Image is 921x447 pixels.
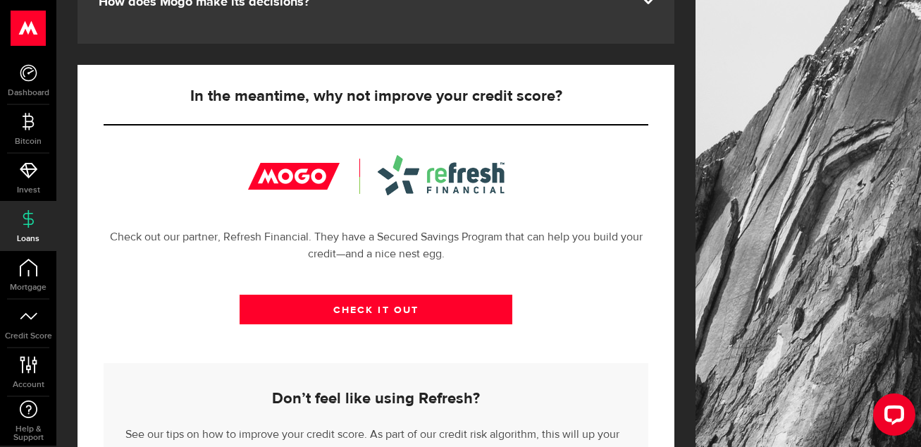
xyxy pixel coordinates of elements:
[104,229,648,263] p: Check out our partner, Refresh Financial. They have a Secured Savings Program that can help you b...
[125,391,626,408] h5: Don’t feel like using Refresh?
[862,388,921,447] iframe: LiveChat chat widget
[104,88,648,105] h5: In the meantime, why not improve your credit score?
[240,295,512,324] a: CHECK IT OUT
